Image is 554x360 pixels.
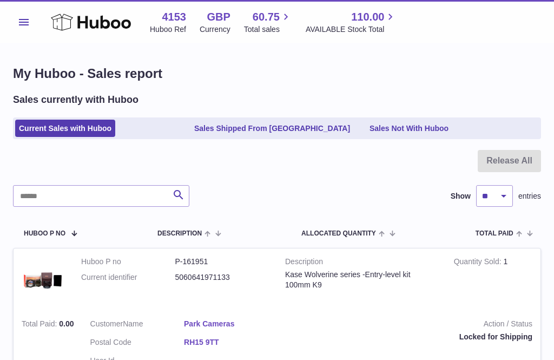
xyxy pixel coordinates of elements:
a: Current Sales with Huboo [15,120,115,138]
strong: Quantity Sold [454,257,504,269]
img: Kase-Entry-K9-2.jpg [22,257,65,300]
dt: Current identifier [81,272,175,283]
a: Sales Not With Huboo [366,120,452,138]
label: Show [451,191,471,201]
span: 0.00 [59,319,74,328]
td: 1 [446,248,540,311]
span: 110.00 [351,10,384,24]
strong: 4153 [162,10,186,24]
dt: Name [90,319,184,332]
div: Currency [200,24,230,35]
span: AVAILABLE Stock Total [306,24,397,35]
span: Description [157,230,202,237]
span: Customer [90,319,123,328]
strong: Action / Status [294,319,532,332]
div: Huboo Ref [150,24,186,35]
div: Locked for Shipping [294,332,532,342]
span: Total sales [244,24,292,35]
span: entries [518,191,541,201]
h2: Sales currently with Huboo [13,93,138,106]
a: RH15 9TT [184,337,278,348]
dd: 5060641971133 [175,272,269,283]
a: Park Cameras [184,319,278,329]
span: 60.75 [253,10,280,24]
dt: Postal Code [90,337,184,350]
span: ALLOCATED Quantity [301,230,376,237]
a: 60.75 Total sales [244,10,292,35]
a: 110.00 AVAILABLE Stock Total [306,10,397,35]
div: Kase Wolverine series -Entry-level kit 100mm K9 [285,270,438,290]
dd: P-161951 [175,257,269,267]
span: Total paid [476,230,513,237]
strong: Description [285,257,438,270]
a: Sales Shipped From [GEOGRAPHIC_DATA] [190,120,354,138]
strong: GBP [207,10,230,24]
span: Huboo P no [24,230,65,237]
h1: My Huboo - Sales report [13,65,541,82]
strong: Total Paid [22,319,59,331]
dt: Huboo P no [81,257,175,267]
